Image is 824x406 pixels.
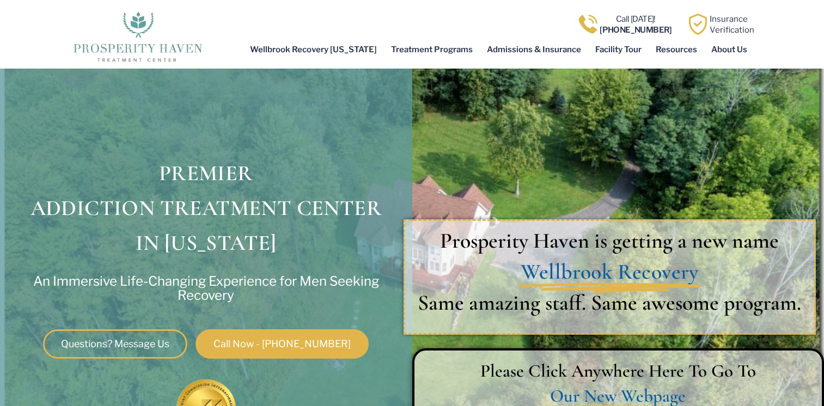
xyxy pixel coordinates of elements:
img: The logo for Prosperity Haven Addiction Recovery Center. [70,9,205,63]
img: Learn how Prosperity Haven, a verified substance abuse center can help you overcome your addiction [687,14,709,35]
a: Admissions & Insurance [480,37,588,62]
span: Please Click Anywhere Here To Go To [480,360,756,382]
b: [PHONE_NUMBER] [600,25,672,35]
a: Wellbrook Recovery [US_STATE] [243,37,384,62]
a: Call Now - [PHONE_NUMBER] [196,329,369,359]
a: Questions? Message Us [43,329,187,359]
a: Call [DATE]![PHONE_NUMBER] [600,14,672,35]
a: Resources [649,37,704,62]
span: Call Now - [PHONE_NUMBER] [213,339,351,349]
a: About Us [704,37,754,62]
a: Prosperity Haven is getting a new name Wellbrook Recovery Same amazing staff. Same awesome program. [405,225,814,318]
span: Same amazing staff. Same awesome program. [418,289,801,315]
img: Call one of Prosperity Haven's dedicated counselors today so we can help you overcome addiction [577,14,599,35]
a: Treatment Programs [384,37,480,62]
span: Prosperity Haven is getting a new name [440,227,779,253]
span: Questions? Message Us [61,339,169,349]
a: InsuranceVerification [710,14,754,35]
a: Facility Tour [588,37,649,62]
p: An Immersive Life-Changing Experience for Men Seeking Recovery [14,274,399,303]
h1: PREMIER ADDICTION TREATMENT CENTER IN [US_STATE] [5,156,407,260]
